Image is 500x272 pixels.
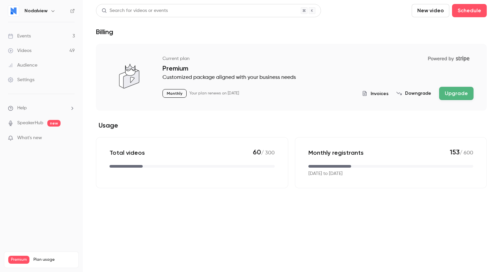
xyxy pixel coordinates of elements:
[8,77,34,83] div: Settings
[253,148,261,156] span: 60
[450,148,460,156] span: 153
[67,135,75,141] iframe: Noticeable Trigger
[17,135,42,141] span: What's new
[102,7,168,14] div: Search for videos or events
[17,105,27,112] span: Help
[439,87,474,100] button: Upgrade
[162,64,474,72] p: Premium
[162,55,190,62] p: Current plan
[33,257,74,262] span: Plan usage
[96,44,487,188] section: billing
[8,6,19,16] img: Nodalview
[110,149,145,157] p: Total videos
[8,256,29,264] span: Premium
[450,148,473,157] p: / 600
[17,120,43,127] a: SpeakerHub
[308,149,364,157] p: Monthly registrants
[162,89,187,98] p: Monthly
[47,120,61,127] span: new
[308,170,342,177] p: [DATE] to [DATE]
[8,33,31,39] div: Events
[8,105,75,112] li: help-dropdown-opener
[24,8,48,14] h6: Nodalview
[371,90,388,97] span: Invoices
[396,90,431,97] button: Downgrade
[253,148,275,157] p: / 300
[8,47,31,54] div: Videos
[96,28,113,36] h1: Billing
[96,121,487,129] h2: Usage
[412,4,449,17] button: New video
[452,4,487,17] button: Schedule
[362,90,388,97] button: Invoices
[162,74,474,82] p: Customized package aligned with your business needs
[189,91,239,96] p: Your plan renews on [DATE]
[8,62,37,69] div: Audience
